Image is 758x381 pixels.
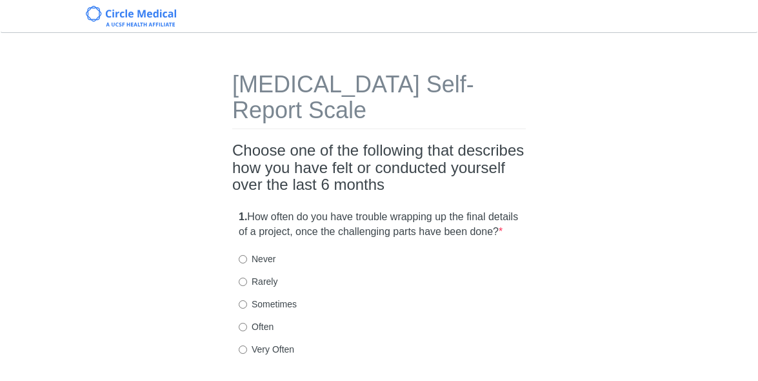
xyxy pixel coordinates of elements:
input: Often [239,323,247,331]
label: Rarely [239,275,277,288]
label: Sometimes [239,298,297,311]
h2: Choose one of the following that describes how you have felt or conducted yourself over the last ... [232,142,526,193]
strong: 1. [239,211,247,222]
input: Sometimes [239,300,247,309]
label: Very Often [239,343,294,356]
label: How often do you have trouble wrapping up the final details of a project, once the challenging pa... [239,210,519,240]
input: Very Often [239,345,247,354]
input: Never [239,255,247,263]
label: Never [239,252,275,265]
label: Often [239,320,274,333]
img: Circle Medical Logo [86,6,177,26]
h1: [MEDICAL_DATA] Self-Report Scale [232,72,526,129]
input: Rarely [239,278,247,286]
